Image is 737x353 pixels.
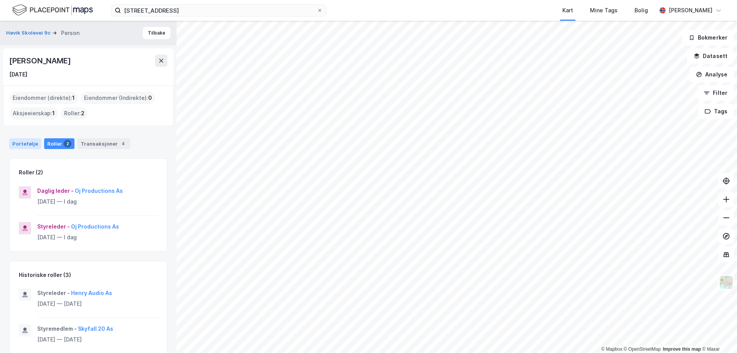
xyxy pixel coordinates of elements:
[37,335,158,344] div: [DATE] — [DATE]
[590,6,618,15] div: Mine Tags
[6,29,52,37] button: Høvik Skolevei 9c
[689,67,734,82] button: Analyse
[37,233,158,242] div: [DATE] — I dag
[663,346,701,352] a: Improve this map
[81,92,155,104] div: Eiendommer (Indirekte) :
[19,270,71,280] div: Historiske roller (3)
[61,107,88,119] div: Roller :
[37,197,158,206] div: [DATE] — I dag
[81,109,84,118] span: 2
[10,92,78,104] div: Eiendommer (direkte) :
[687,48,734,64] button: Datasett
[143,27,170,39] button: Tilbake
[562,6,573,15] div: Kart
[9,55,72,67] div: [PERSON_NAME]
[64,140,71,147] div: 2
[699,316,737,353] div: Kontrollprogram for chat
[9,70,27,79] div: [DATE]
[697,85,734,101] button: Filter
[624,346,661,352] a: OpenStreetMap
[61,28,79,38] div: Person
[19,168,43,177] div: Roller (2)
[9,138,41,149] div: Portefølje
[44,138,74,149] div: Roller
[699,316,737,353] iframe: Chat Widget
[635,6,648,15] div: Bolig
[121,5,317,16] input: Søk på adresse, matrikkel, gårdeiere, leietakere eller personer
[148,93,152,103] span: 0
[12,3,93,17] img: logo.f888ab2527a4732fd821a326f86c7f29.svg
[698,104,734,119] button: Tags
[10,107,58,119] div: Aksjeeierskap :
[682,30,734,45] button: Bokmerker
[669,6,712,15] div: [PERSON_NAME]
[37,299,158,308] div: [DATE] — [DATE]
[72,93,75,103] span: 1
[78,138,130,149] div: Transaksjoner
[52,109,55,118] span: 1
[601,346,622,352] a: Mapbox
[119,140,127,147] div: 4
[719,275,734,290] img: Z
